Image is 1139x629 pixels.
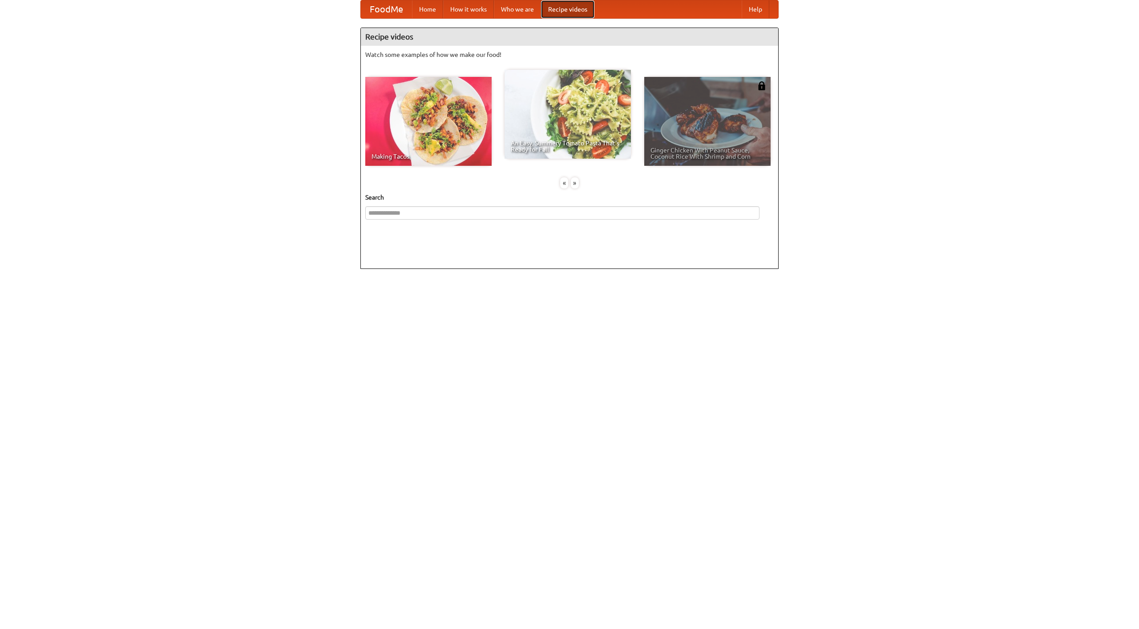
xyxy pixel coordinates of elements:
a: Making Tacos [365,77,492,166]
a: Who we are [494,0,541,18]
span: An Easy, Summery Tomato Pasta That's Ready for Fall [511,140,625,152]
div: « [560,177,568,188]
img: 483408.png [757,81,766,90]
a: An Easy, Summery Tomato Pasta That's Ready for Fall [505,70,631,159]
a: Help [742,0,769,18]
h5: Search [365,193,774,202]
div: » [571,177,579,188]
a: FoodMe [361,0,412,18]
h4: Recipe videos [361,28,778,46]
p: Watch some examples of how we make our food! [365,50,774,59]
a: Recipe videos [541,0,594,18]
span: Making Tacos [372,153,485,160]
a: Home [412,0,443,18]
a: How it works [443,0,494,18]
